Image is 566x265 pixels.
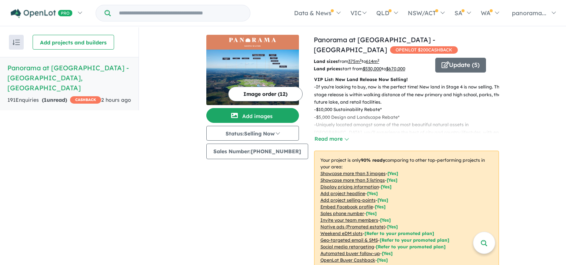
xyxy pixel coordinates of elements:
u: 614 m [366,58,379,64]
button: Sales Number:[PHONE_NUMBER] [206,144,308,159]
span: CASHBACK [70,96,101,104]
span: to [362,58,379,64]
button: Update (5) [435,58,486,73]
u: Embed Facebook profile [320,204,373,209]
u: $ 670,000 [386,66,405,71]
u: $ 530,000 [363,66,382,71]
span: [ Yes ] [377,197,388,203]
u: Showcase more than 3 images [320,171,386,176]
img: sort.svg [13,40,20,45]
span: [ Yes ] [381,184,392,189]
sup: 2 [377,58,379,62]
a: Panorama at North Wilton Estate - Wilton LogoPanorama at North Wilton Estate - Wilton [206,35,299,105]
p: - If you're looking to buy, now is the perfect time! New land in Stage 4 is now selling. This sta... [314,83,505,106]
span: [Yes] [377,257,388,263]
button: Image order (12) [228,87,303,101]
button: Read more [314,135,349,143]
span: [Refer to your promoted plan] [364,231,434,236]
span: [ Yes ] [375,204,386,209]
u: OpenLot Buyer Cashback [320,257,375,263]
span: [ Yes ] [387,171,398,176]
span: [ Yes ] [387,177,397,183]
u: Showcase more than 3 listings [320,177,385,183]
u: Automated buyer follow-up [320,251,380,256]
strong: ( unread) [42,97,67,103]
input: Try estate name, suburb, builder or developer [112,5,249,21]
u: Social media retargeting [320,244,374,249]
u: Add project headline [320,191,365,196]
p: start from [314,65,430,73]
span: [Yes] [387,224,398,229]
button: Add images [206,108,299,123]
sup: 2 [360,58,362,62]
b: Land sizes [314,58,338,64]
p: VIP List: New Land Release Now Selling! [314,76,499,83]
span: [ Yes ] [367,191,378,196]
u: Add project selling-points [320,197,376,203]
button: Status:Selling Now [206,126,299,141]
h5: Panorama at [GEOGRAPHIC_DATA] - [GEOGRAPHIC_DATA] , [GEOGRAPHIC_DATA] [7,63,131,93]
span: panorama... [512,9,546,17]
u: Display pricing information [320,184,379,189]
button: Add projects and builders [33,35,114,50]
u: Geo-targeted email & SMS [320,237,378,243]
span: 2 hours ago [101,97,131,103]
u: Native ads (Promoted estate) [320,224,385,229]
span: [Yes] [382,251,393,256]
span: to [382,66,405,71]
p: - Uniquely located amongst some of the most beautiful natural assets in [GEOGRAPHIC_DATA], you’ll... [314,121,505,151]
span: [Refer to your promoted plan] [380,237,449,243]
span: [ Yes ] [380,217,391,223]
img: Panorama at North Wilton Estate - Wilton [206,50,299,105]
b: 90 % ready [361,157,385,163]
span: [Refer to your promoted plan] [376,244,446,249]
p: from [314,58,430,65]
u: 375 m [348,58,362,64]
b: Land prices [314,66,340,71]
span: OPENLOT $ 200 CASHBACK [390,46,458,54]
span: [ Yes ] [366,211,377,216]
img: Openlot PRO Logo White [11,9,73,18]
p: - $5,000 Design and Landscape Rebate* [314,114,505,121]
u: Sales phone number [320,211,364,216]
div: 191 Enquir ies [7,96,101,105]
a: Panorama at [GEOGRAPHIC_DATA] - [GEOGRAPHIC_DATA] [314,36,435,54]
span: 1 [44,97,47,103]
u: Invite your team members [320,217,378,223]
u: Weekend eDM slots [320,231,363,236]
img: Panorama at North Wilton Estate - Wilton Logo [209,38,296,47]
p: - $10,000 Sustainability Rebate* [314,106,505,113]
